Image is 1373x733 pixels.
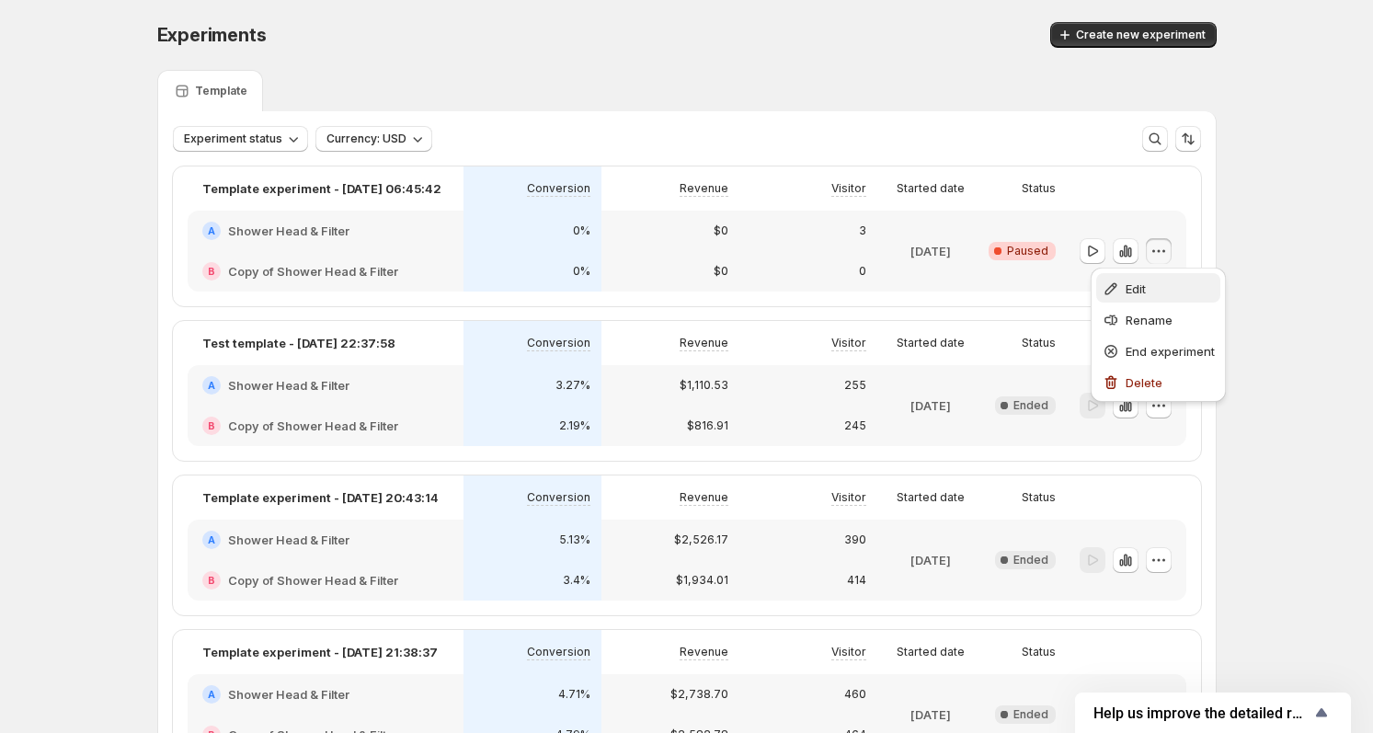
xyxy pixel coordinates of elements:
[670,687,728,702] p: $2,738.70
[202,488,439,507] p: Template experiment - [DATE] 20:43:14
[680,336,728,350] p: Revenue
[326,132,406,146] span: Currency: USD
[1093,702,1333,724] button: Show survey - Help us improve the detailed report for A/B campaigns
[1007,244,1048,258] span: Paused
[1050,22,1217,48] button: Create new experiment
[1013,553,1048,567] span: Ended
[714,264,728,279] p: $0
[897,645,965,659] p: Started date
[1126,375,1162,390] span: Delete
[202,334,395,352] p: Test template - [DATE] 22:37:58
[208,380,215,391] h2: A
[1126,313,1173,327] span: Rename
[573,264,590,279] p: 0%
[1076,28,1206,42] span: Create new experiment
[195,84,247,98] p: Template
[228,376,349,395] h2: Shower Head & Filter
[563,573,590,588] p: 3.4%
[1096,336,1220,365] button: End experiment
[527,490,590,505] p: Conversion
[844,378,866,393] p: 255
[208,420,215,431] h2: B
[1096,304,1220,334] button: Rename
[897,490,965,505] p: Started date
[910,242,951,260] p: [DATE]
[1093,704,1310,722] span: Help us improve the detailed report for A/B campaigns
[1022,181,1056,196] p: Status
[859,223,866,238] p: 3
[315,126,432,152] button: Currency: USD
[831,181,866,196] p: Visitor
[847,573,866,588] p: 414
[1126,281,1146,296] span: Edit
[208,266,215,277] h2: B
[527,336,590,350] p: Conversion
[1022,336,1056,350] p: Status
[859,264,866,279] p: 0
[173,126,308,152] button: Experiment status
[680,378,728,393] p: $1,110.53
[680,645,728,659] p: Revenue
[831,645,866,659] p: Visitor
[1096,367,1220,396] button: Delete
[1022,490,1056,505] p: Status
[897,181,965,196] p: Started date
[674,533,728,547] p: $2,526.17
[897,336,965,350] p: Started date
[1022,645,1056,659] p: Status
[228,685,349,704] h2: Shower Head & Filter
[559,418,590,433] p: 2.19%
[559,533,590,547] p: 5.13%
[228,262,398,281] h2: Copy of Shower Head & Filter
[202,179,441,198] p: Template experiment - [DATE] 06:45:42
[844,533,866,547] p: 390
[910,551,951,569] p: [DATE]
[208,575,215,586] h2: B
[228,571,398,590] h2: Copy of Shower Head & Filter
[1126,344,1215,359] span: End experiment
[208,689,215,700] h2: A
[573,223,590,238] p: 0%
[1096,273,1220,303] button: Edit
[680,181,728,196] p: Revenue
[228,417,398,435] h2: Copy of Shower Head & Filter
[202,643,438,661] p: Template experiment - [DATE] 21:38:37
[555,378,590,393] p: 3.27%
[831,336,866,350] p: Visitor
[157,24,267,46] span: Experiments
[228,531,349,549] h2: Shower Head & Filter
[676,573,728,588] p: $1,934.01
[208,534,215,545] h2: A
[831,490,866,505] p: Visitor
[1013,398,1048,413] span: Ended
[527,181,590,196] p: Conversion
[527,645,590,659] p: Conversion
[558,687,590,702] p: 4.71%
[1013,707,1048,722] span: Ended
[844,687,866,702] p: 460
[184,132,282,146] span: Experiment status
[844,418,866,433] p: 245
[910,705,951,724] p: [DATE]
[680,490,728,505] p: Revenue
[687,418,728,433] p: $816.91
[714,223,728,238] p: $0
[228,222,349,240] h2: Shower Head & Filter
[910,396,951,415] p: [DATE]
[208,225,215,236] h2: A
[1175,126,1201,152] button: Sort the results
